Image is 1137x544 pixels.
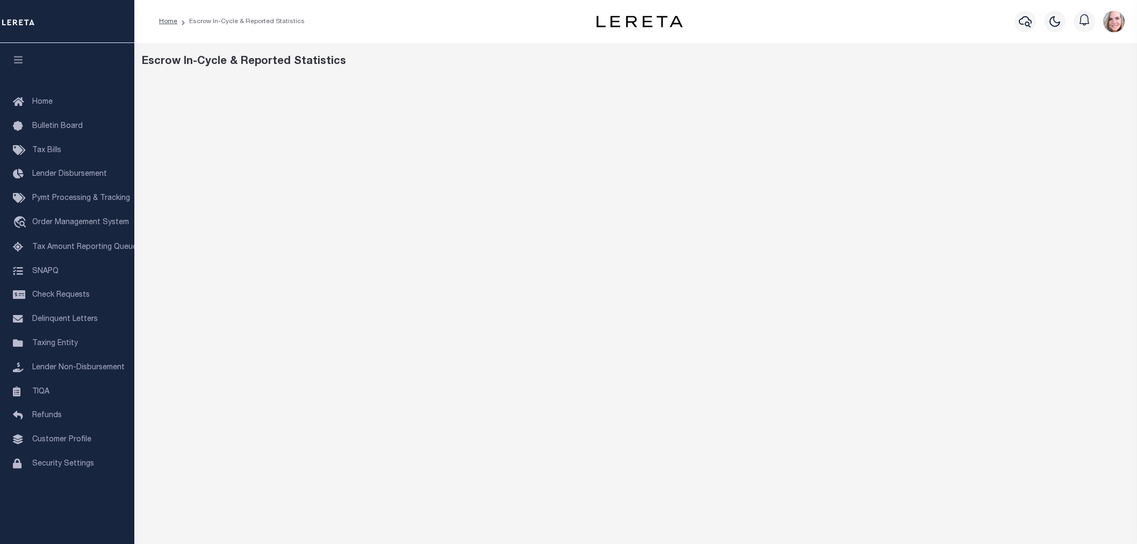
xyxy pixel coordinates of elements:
[159,18,177,25] a: Home
[142,54,1130,70] div: Escrow In-Cycle & Reported Statistics
[32,98,53,106] span: Home
[32,147,61,154] span: Tax Bills
[32,388,49,395] span: TIQA
[32,123,83,130] span: Bulletin Board
[13,216,30,230] i: travel_explore
[32,412,62,419] span: Refunds
[32,460,94,468] span: Security Settings
[32,195,130,202] span: Pymt Processing & Tracking
[32,267,59,275] span: SNAPQ
[32,340,78,347] span: Taxing Entity
[32,364,125,371] span: Lender Non-Disbursement
[596,16,682,27] img: logo-dark.svg
[32,291,90,299] span: Check Requests
[32,219,129,226] span: Order Management System
[177,17,305,26] li: Escrow In-Cycle & Reported Statistics
[32,316,98,323] span: Delinquent Letters
[32,244,137,251] span: Tax Amount Reporting Queue
[32,170,107,178] span: Lender Disbursement
[32,436,91,443] span: Customer Profile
